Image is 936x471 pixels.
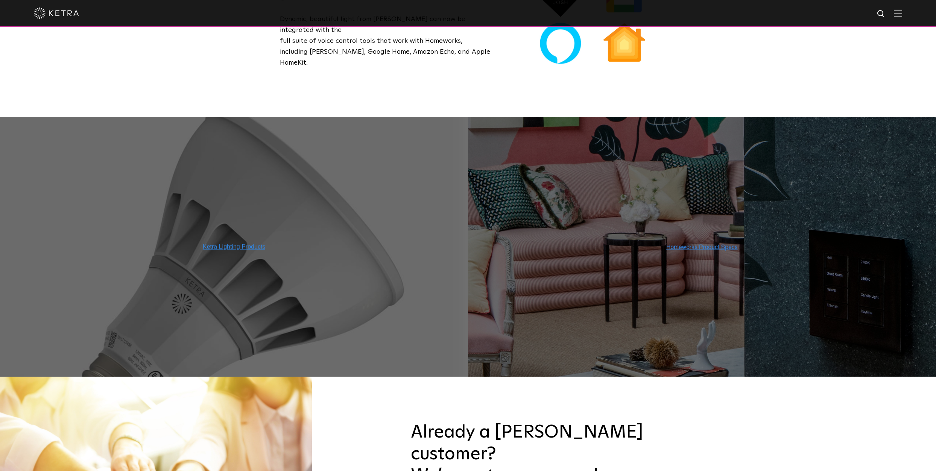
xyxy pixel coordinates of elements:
img: Ketra Lighting Products [203,244,265,250]
img: search icon [877,9,886,19]
img: AppleHome@2x [601,20,648,67]
img: ketra-logo-2019-white [34,8,79,19]
img: AmazonAlexa@2x [537,20,584,67]
img: Homeworks Product Specs [666,243,738,250]
img: Hamburger%20Nav.svg [894,9,902,17]
p: Dynamic, beautiful light from [PERSON_NAME] can now be integrated with the full suite of voice co... [280,14,491,68]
